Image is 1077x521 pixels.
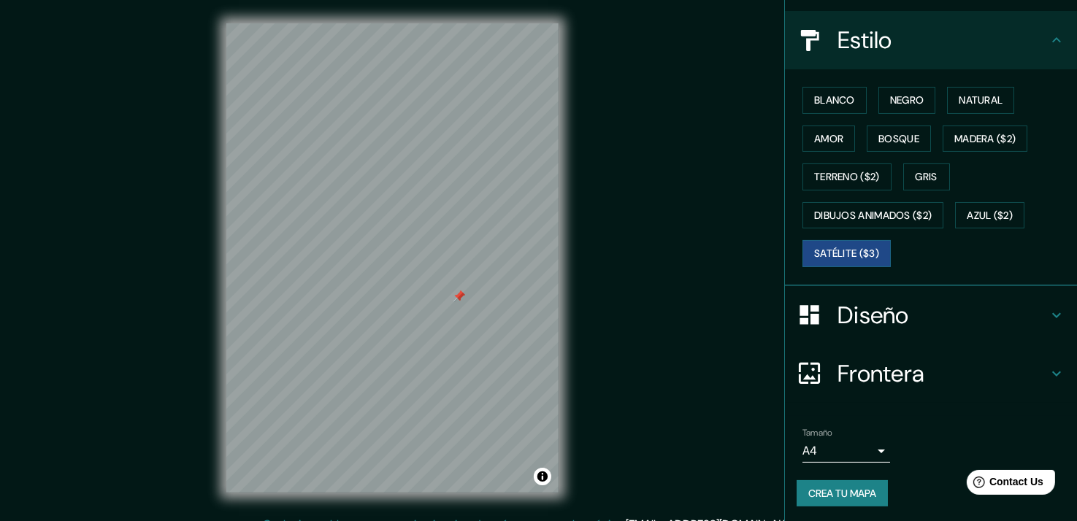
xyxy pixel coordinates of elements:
button: Toggle attribution [534,468,551,485]
button: Gris [903,163,950,190]
div: Frontera [785,344,1077,403]
h4: Diseño [838,301,1048,330]
button: Dibujos animados ($2) [802,202,943,229]
h4: Estilo [838,26,1048,55]
button: Natural [947,87,1014,114]
button: Azul ($2) [955,202,1024,229]
div: Diseño [785,286,1077,344]
button: Terreno ($2) [802,163,892,190]
button: Bosque [867,126,931,153]
button: Amor [802,126,855,153]
div: Estilo [785,11,1077,69]
div: A4 [802,439,890,463]
button: Crea tu mapa [797,480,888,507]
label: Tamaño [802,426,832,439]
button: Satélite ($3) [802,240,891,267]
button: Blanco [802,87,867,114]
canvas: Map [226,23,559,493]
iframe: Help widget launcher [947,464,1061,505]
h4: Frontera [838,359,1048,388]
button: Madera ($2) [943,126,1027,153]
button: Negro [878,87,936,114]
